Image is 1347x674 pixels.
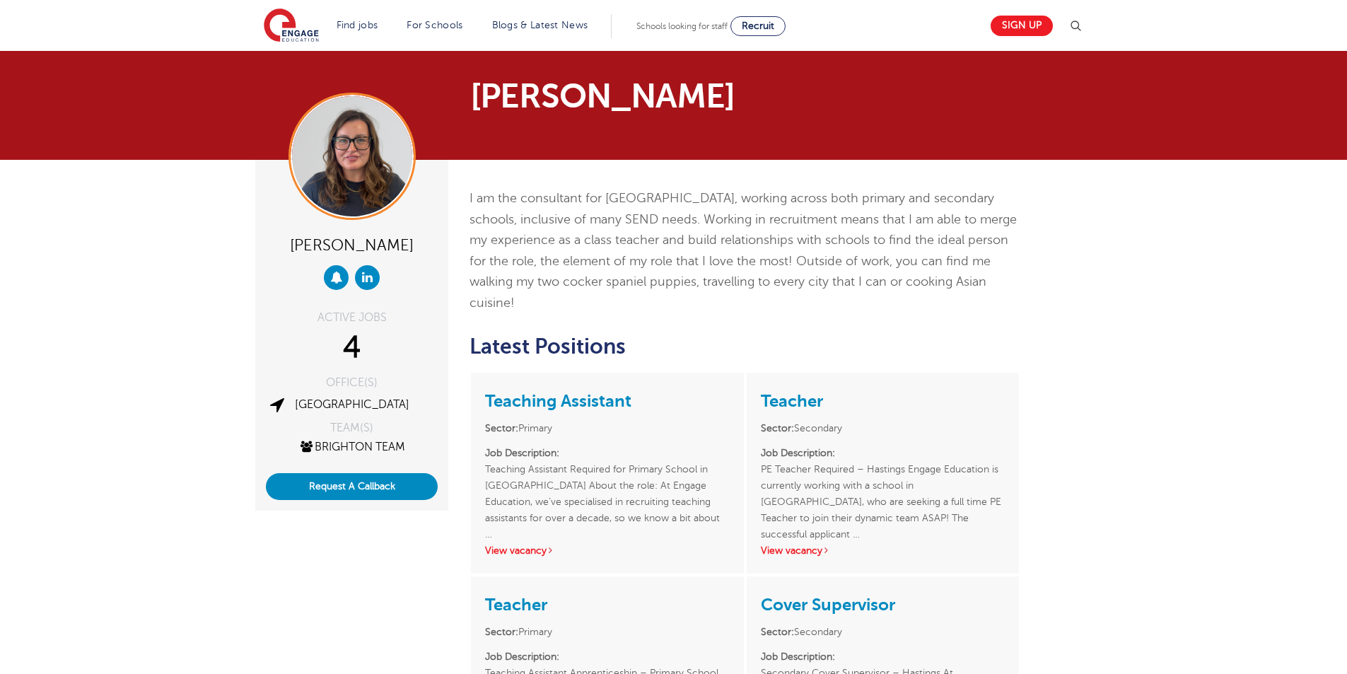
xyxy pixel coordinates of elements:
a: [GEOGRAPHIC_DATA] [295,398,409,411]
a: View vacancy [761,545,830,556]
strong: Job Description: [761,651,835,662]
img: Engage Education [264,8,319,44]
a: Find jobs [337,20,378,30]
p: I am the consultant for [GEOGRAPHIC_DATA], working across both primary and secondary schools, inc... [470,188,1020,313]
h2: Latest Positions [470,335,1020,359]
a: View vacancy [485,545,554,556]
li: Primary [485,420,729,436]
a: Recruit [730,16,786,36]
a: Teacher [761,391,823,411]
a: Cover Supervisor [761,595,895,615]
a: Sign up [991,16,1053,36]
div: ACTIVE JOBS [266,312,438,323]
strong: Job Description: [761,448,835,458]
a: Teaching Assistant [485,391,631,411]
p: PE Teacher Required – Hastings Engage Education is currently working with a school in [GEOGRAPHIC... [761,445,1005,526]
p: Teaching Assistant Required for Primary School in [GEOGRAPHIC_DATA] About the role: At Engage Edu... [485,445,729,526]
strong: Job Description: [485,448,559,458]
strong: Job Description: [485,651,559,662]
span: Schools looking for staff [636,21,728,31]
span: Recruit [742,21,774,31]
strong: Sector: [485,423,518,434]
a: For Schools [407,20,462,30]
a: Brighton Team [298,441,405,453]
a: Teacher [485,595,547,615]
h1: [PERSON_NAME] [470,79,806,113]
a: Blogs & Latest News [492,20,588,30]
div: 4 [266,330,438,366]
div: TEAM(S) [266,422,438,434]
strong: Sector: [761,423,794,434]
div: [PERSON_NAME] [266,231,438,258]
strong: Sector: [485,627,518,637]
div: OFFICE(S) [266,377,438,388]
strong: Sector: [761,627,794,637]
li: Secondary [761,420,1005,436]
button: Request A Callback [266,473,438,500]
li: Primary [485,624,729,640]
li: Secondary [761,624,1005,640]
